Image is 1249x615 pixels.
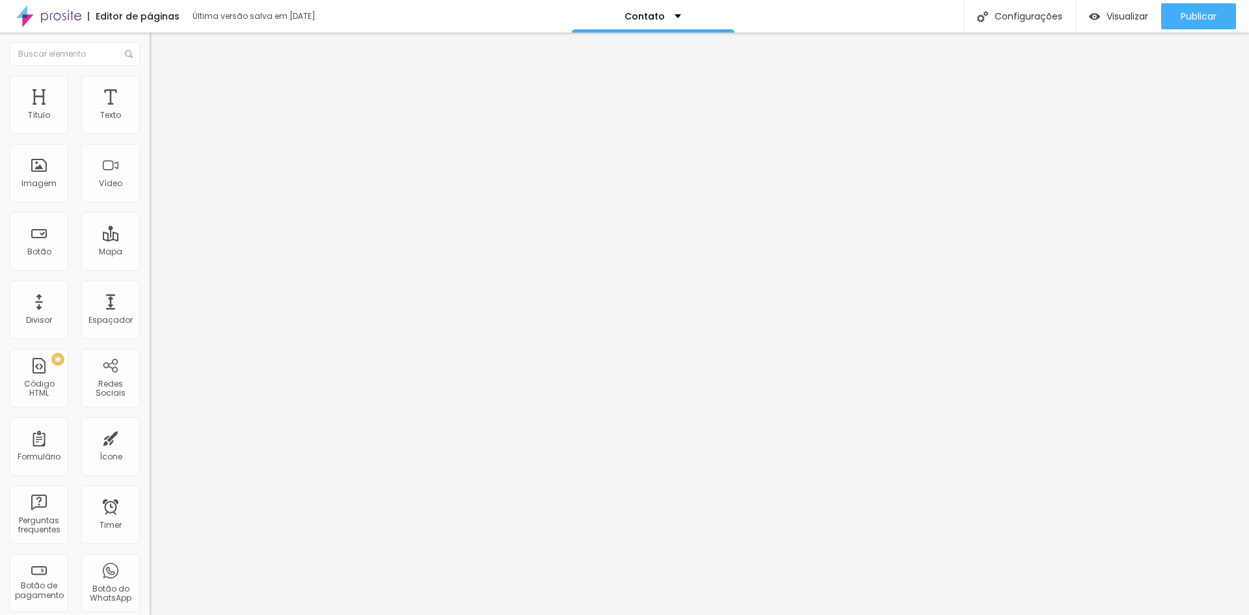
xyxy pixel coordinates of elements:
div: Formulário [18,452,60,461]
div: Ícone [100,452,122,461]
div: Editor de páginas [88,12,180,21]
div: Divisor [26,316,52,325]
div: Botão do WhatsApp [85,584,136,603]
iframe: Editor [150,33,1249,615]
div: Botão de pagamento [13,581,64,600]
img: view-1.svg [1089,11,1100,22]
div: Código HTML [13,379,64,398]
div: Imagem [21,179,57,188]
span: Visualizar [1107,11,1148,21]
div: Vídeo [99,179,122,188]
div: Perguntas frequentes [13,516,64,535]
input: Buscar elemento [10,42,140,66]
span: Publicar [1181,11,1216,21]
p: Contato [624,12,665,21]
img: Icone [125,50,133,58]
img: Icone [977,11,988,22]
div: Mapa [99,247,122,256]
div: Texto [100,111,121,120]
div: Espaçador [88,316,133,325]
div: Botão [27,247,51,256]
button: Publicar [1161,3,1236,29]
div: Timer [100,521,122,530]
button: Visualizar [1076,3,1161,29]
div: Título [28,111,50,120]
div: Redes Sociais [85,379,136,398]
div: Última versão salva em [DATE] [193,12,342,20]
